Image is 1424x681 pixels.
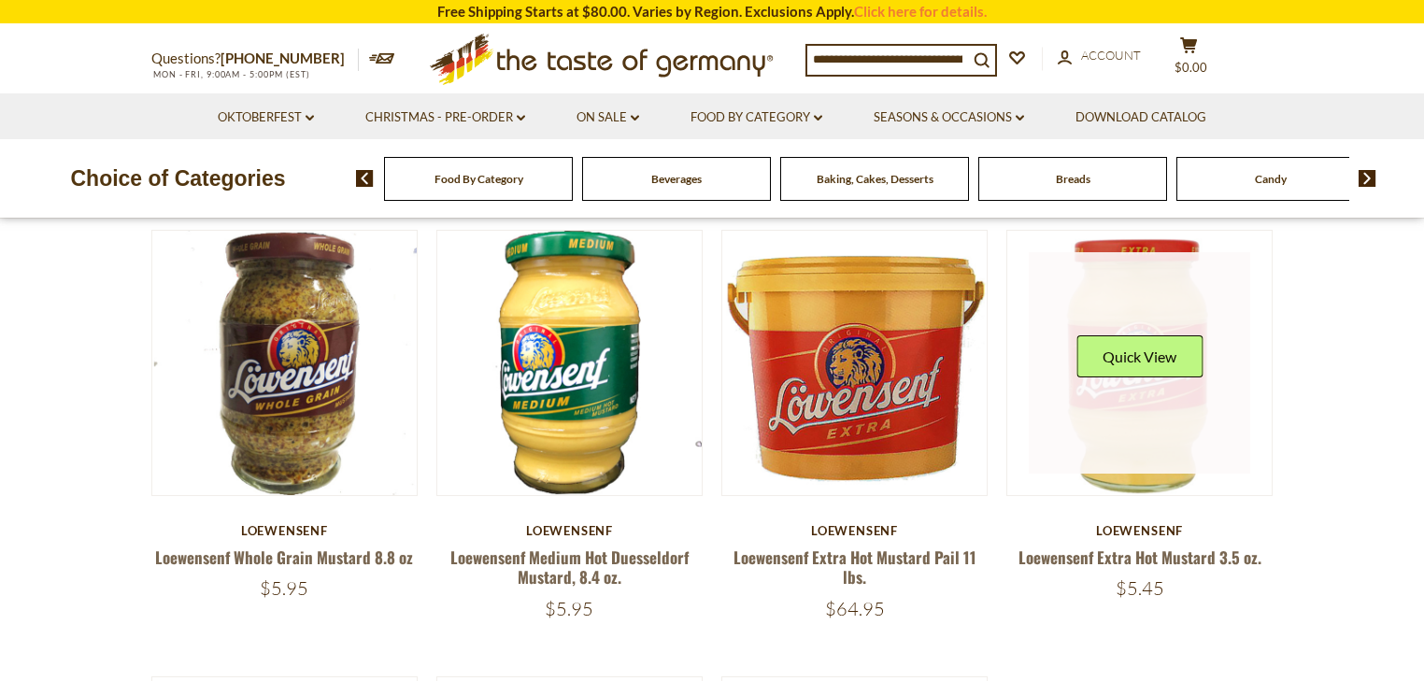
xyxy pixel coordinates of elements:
[1018,546,1261,569] a: Loewensenf Extra Hot Mustard 3.5 oz.
[1081,48,1141,63] span: Account
[437,231,702,495] img: Loewensenf
[1006,523,1273,538] div: Loewensenf
[436,523,703,538] div: Loewensenf
[721,523,988,538] div: Loewensenf
[450,546,689,589] a: Loewensenf Medium Hot Duesseldorf Mustard, 8.4 oz.
[1175,60,1207,75] span: $0.00
[356,170,374,187] img: previous arrow
[1007,231,1272,495] img: Loewensenf
[874,107,1024,128] a: Seasons & Occasions
[1116,576,1164,600] span: $5.45
[545,597,593,620] span: $5.95
[218,107,314,128] a: Oktoberfest
[365,107,525,128] a: Christmas - PRE-ORDER
[1359,170,1376,187] img: next arrow
[1076,335,1203,377] button: Quick View
[434,172,523,186] a: Food By Category
[691,107,822,128] a: Food By Category
[1056,172,1090,186] a: Breads
[155,546,413,569] a: Loewensenf Whole Grain Mustard 8.8 oz
[722,231,987,495] img: Loewensenf
[152,231,417,495] img: Loewensenf
[1161,36,1217,83] button: $0.00
[151,69,310,79] span: MON - FRI, 9:00AM - 5:00PM (EST)
[817,172,933,186] a: Baking, Cakes, Desserts
[577,107,639,128] a: On Sale
[151,47,359,71] p: Questions?
[854,3,987,20] a: Click here for details.
[733,546,976,589] a: Loewensenf Extra Hot Mustard Pail 11 lbs.
[1075,107,1206,128] a: Download Catalog
[1058,46,1141,66] a: Account
[151,523,418,538] div: Loewensenf
[1255,172,1287,186] a: Candy
[221,50,345,66] a: [PHONE_NUMBER]
[651,172,702,186] a: Beverages
[825,597,885,620] span: $64.95
[260,576,308,600] span: $5.95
